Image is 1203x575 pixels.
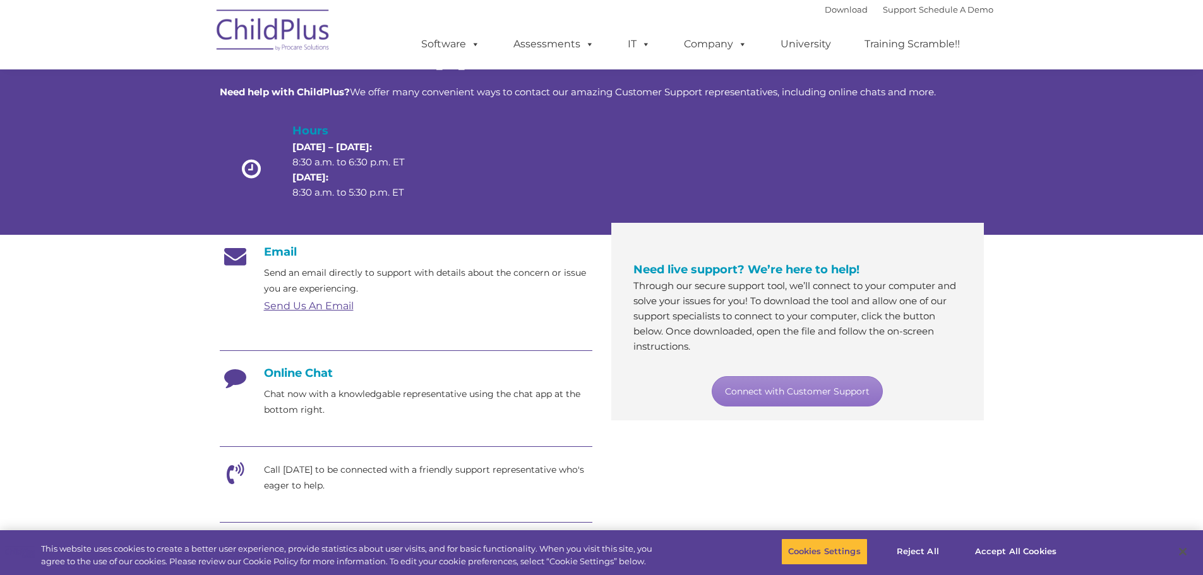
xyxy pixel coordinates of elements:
[781,538,868,565] button: Cookies Settings
[825,4,868,15] a: Download
[220,86,936,98] span: We offer many convenient ways to contact our amazing Customer Support representatives, including ...
[633,263,859,276] span: Need live support? We’re here to help!
[825,4,993,15] font: |
[292,139,426,200] p: 8:30 a.m. to 6:30 p.m. ET 8:30 a.m. to 5:30 p.m. ET
[878,538,957,565] button: Reject All
[1169,538,1197,566] button: Close
[264,462,592,494] p: Call [DATE] to be connected with a friendly support representative who's eager to help.
[919,4,993,15] a: Schedule A Demo
[292,171,328,183] strong: [DATE]:
[220,245,592,259] h4: Email
[264,300,354,312] a: Send Us An Email
[264,386,592,418] p: Chat now with a knowledgable representative using the chat app at the bottom right.
[768,32,844,57] a: University
[292,141,372,153] strong: [DATE] – [DATE]:
[633,278,962,354] p: Through our secure support tool, we’ll connect to your computer and solve your issues for you! To...
[712,376,883,406] a: Connect with Customer Support
[615,32,663,57] a: IT
[409,32,493,57] a: Software
[220,86,350,98] strong: Need help with ChildPlus?
[501,32,607,57] a: Assessments
[671,32,760,57] a: Company
[292,122,426,139] h4: Hours
[220,366,592,380] h4: Online Chat
[883,4,916,15] a: Support
[264,265,592,297] p: Send an email directly to support with details about the concern or issue you are experiencing.
[852,32,973,57] a: Training Scramble!!
[41,543,662,567] div: This website uses cookies to create a better user experience, provide statistics about user visit...
[968,538,1063,565] button: Accept All Cookies
[210,1,337,64] img: ChildPlus by Procare Solutions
